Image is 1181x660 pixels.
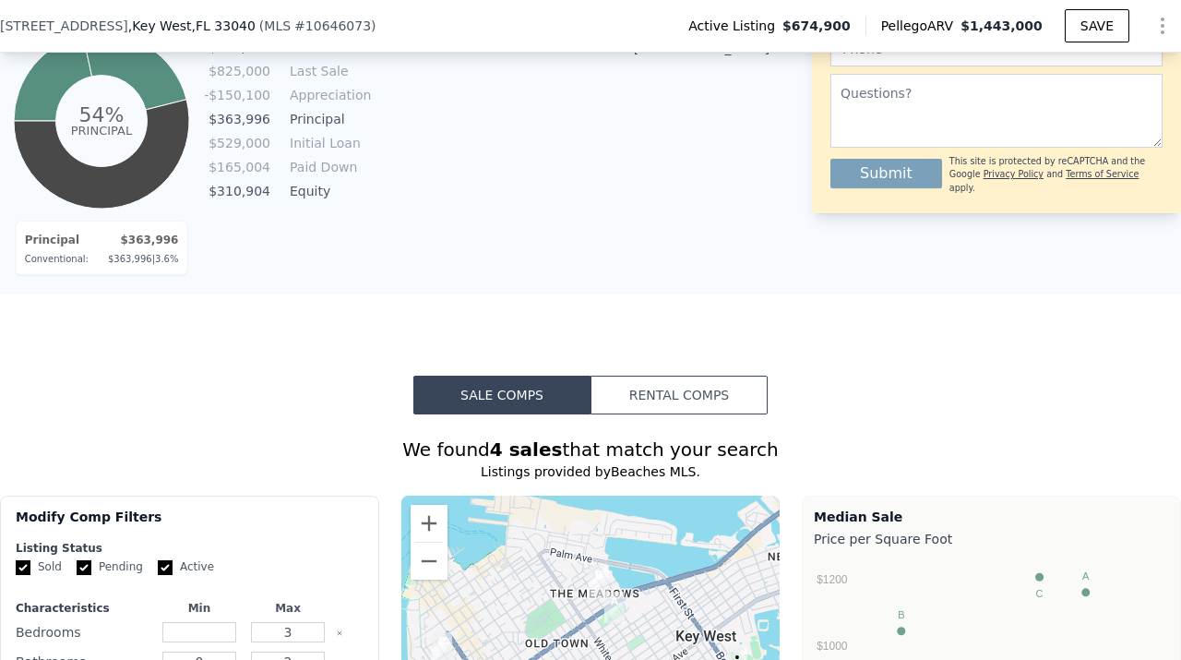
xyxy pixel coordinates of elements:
[203,61,271,81] td: $825,000
[949,155,1163,195] div: This site is protected by reCAPTCHA and the Google and apply.
[71,123,133,137] tspan: Principal
[782,17,851,35] span: $674,900
[16,601,151,616] div: Characteristics
[259,17,376,35] div: ( )
[77,559,143,575] label: Pending
[203,133,271,153] td: $529,000
[247,601,328,616] div: Max
[984,169,1044,179] a: Privacy Policy
[814,526,1169,552] div: Price per Square Foot
[203,85,271,105] td: -$150,100
[286,109,369,129] td: Principal
[1082,570,1090,582] text: A
[817,640,848,653] text: $1000
[830,159,942,188] button: Submit
[590,376,768,414] button: Rental Comps
[294,18,371,33] span: # 10646073
[24,251,89,267] td: Conventional :
[814,508,1169,526] div: Median Sale
[24,229,89,251] td: Principal
[286,85,369,105] td: Appreciation
[108,254,179,264] span: $363,996 | 3.6%
[16,508,364,541] div: Modify Comp Filters
[203,109,271,129] td: $363,996
[79,103,125,126] tspan: 54%
[490,438,563,461] strong: 4 sales
[411,543,447,580] button: Zoom out
[1066,169,1139,179] a: Terms of Service
[203,157,271,177] td: $165,004
[336,630,343,637] button: Clear
[158,559,214,575] label: Active
[128,17,256,35] span: , Key West
[817,573,848,586] text: $1200
[411,505,447,542] button: Zoom in
[1065,9,1129,42] button: SAVE
[77,560,91,575] input: Pending
[688,17,782,35] span: Active Listing
[16,541,364,556] div: Listing Status
[89,229,180,251] td: $363,996
[286,181,369,201] td: Equity
[589,566,609,597] div: 1409 Olivia St
[203,181,271,201] td: $310,904
[16,560,30,575] input: Sold
[413,376,590,414] button: Sale Comps
[286,133,369,153] td: Initial Loan
[960,18,1043,33] span: $1,443,000
[881,17,961,35] span: Pellego ARV
[16,619,151,645] div: Bedrooms
[1036,588,1044,599] text: C
[264,18,291,33] span: MLS
[286,61,369,81] td: Last Sale
[898,609,904,620] text: B
[604,592,625,623] div: 1400 Virginia St
[286,157,369,177] td: Paid Down
[158,560,173,575] input: Active
[192,18,256,33] span: , FL 33040
[16,559,62,575] label: Sold
[159,601,240,616] div: Min
[1144,7,1181,44] button: Show Options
